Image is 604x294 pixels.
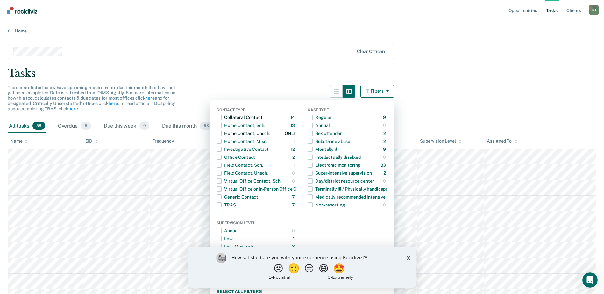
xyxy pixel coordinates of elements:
[383,120,387,130] div: 0
[217,160,263,170] div: Field Contact, Sch.
[308,152,361,162] div: Intellectually disabled
[589,5,599,15] button: Profile dropdown button
[292,176,296,186] div: 0
[293,160,296,170] div: 1
[308,128,342,138] div: Sex offender
[308,120,330,130] div: Annual
[487,138,517,144] div: Assigned To
[308,192,410,202] div: Medically recommended intensive supervision
[290,112,296,122] div: 14
[152,138,174,144] div: Frequency
[291,144,296,154] div: 12
[383,200,387,210] div: 0
[292,168,296,178] div: 0
[8,119,46,133] div: All tasks58
[292,192,296,202] div: 7
[10,138,28,144] div: Name
[380,160,387,170] div: 33
[383,176,387,186] div: 0
[217,184,310,194] div: Virtual Office or In-Person Office Contact
[217,168,268,178] div: Field Contact, Unsch.
[217,112,262,122] div: Collateral Contact
[7,7,37,14] img: Recidiviz
[217,176,281,186] div: Virtual Office Contact, Sch.
[285,128,296,138] div: ONLY
[290,120,296,130] div: 13
[582,272,598,288] iframe: Intercom live chat
[161,119,214,133] div: Due this month53
[217,136,267,146] div: Home Contact, Misc.
[8,85,175,111] span: The clients listed below have upcoming requirements due this month that have not yet been complet...
[360,85,394,98] button: Filters
[308,168,372,178] div: Super-intensive supervision
[293,234,296,244] div: 1
[217,120,265,130] div: Home Contact, Sch.
[57,119,92,133] div: Overdue5
[308,184,393,194] div: Terminally ill / Physically handicapped
[32,122,45,130] span: 58
[308,176,374,186] div: Day/district resource center
[81,122,91,130] span: 5
[139,122,149,130] span: 0
[200,122,213,130] span: 53
[357,49,386,54] div: Clear officers
[308,136,350,146] div: Substance abuse
[292,152,296,162] div: 2
[308,200,345,210] div: Non-reporting
[383,136,387,146] div: 2
[217,200,236,210] div: TRAS
[292,200,296,210] div: 7
[383,168,387,178] div: 2
[308,108,387,114] div: Case Type
[217,221,296,227] div: Supervision Level
[85,138,98,144] div: SID
[589,5,599,15] div: G B
[8,67,596,80] div: Tasks
[103,119,151,133] div: Due this week0
[308,160,360,170] div: Electronic monitoring
[217,226,238,236] div: Annual
[145,95,154,101] a: here
[68,106,78,111] a: here
[217,108,296,114] div: Contact Type
[293,136,296,146] div: 1
[383,144,387,154] div: 9
[308,144,338,154] div: Mentally ill
[217,152,255,162] div: Office Contact
[217,234,233,244] div: Low
[217,144,269,154] div: Investigative Contact
[308,112,332,122] div: Regular
[383,152,387,162] div: 0
[217,192,258,202] div: Generic Contact
[383,112,387,122] div: 9
[420,138,462,144] div: Supervision Level
[109,101,118,106] a: here
[383,128,387,138] div: 2
[292,226,296,236] div: 0
[217,128,270,138] div: Home Contact, Unsch.
[8,28,596,34] a: Home
[188,247,416,288] iframe: Survey by Kim from Recidiviz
